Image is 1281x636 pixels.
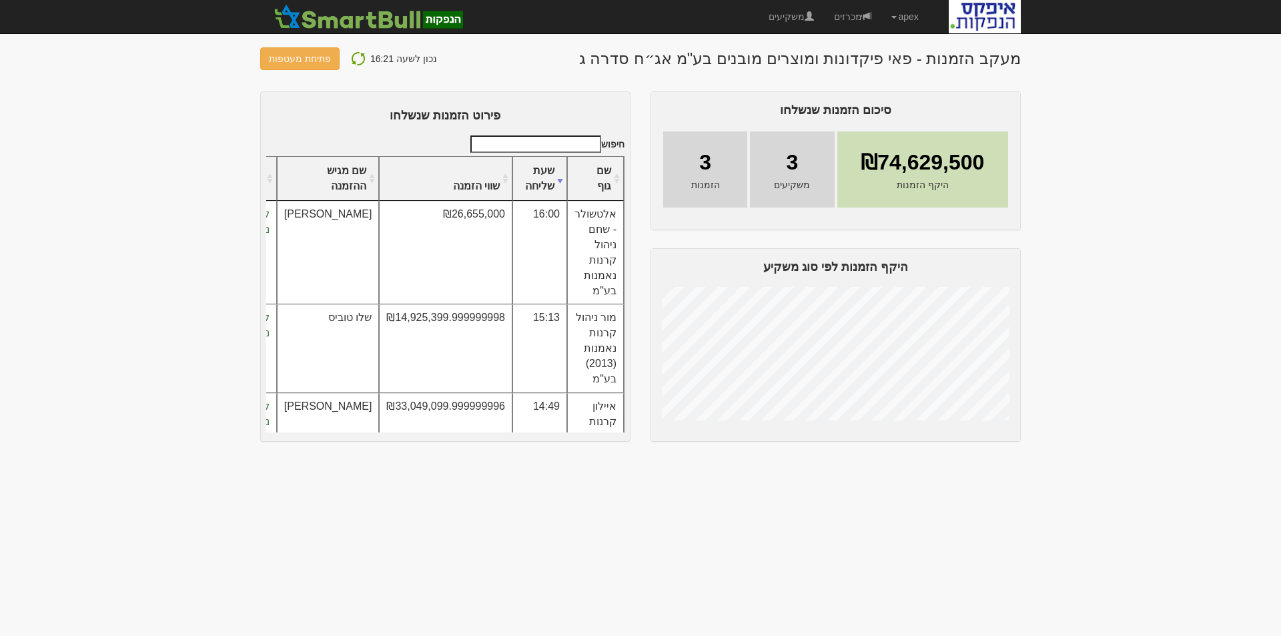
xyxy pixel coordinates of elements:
th: שעת שליחה : activate to sort column ascending [512,157,567,202]
span: 3 [786,147,798,178]
img: refresh-icon.png [350,51,366,67]
button: פתיחת מעטפות [260,47,340,70]
span: פירוט הזמנות שנשלחו [390,109,500,122]
th: שם גוף : activate to sort column ascending [567,157,624,202]
td: אלטשולר - שחם ניהול קרנות נאמנות בע"מ [567,201,624,304]
span: משקיעים [774,178,810,192]
td: שלו טוביס [277,304,380,392]
td: 14:49 [512,393,567,466]
td: איילון קרנות נאמנות בע"מ [567,393,624,466]
td: 15:13 [512,304,567,392]
span: היקף הזמנות [897,178,949,192]
img: SmartBull Logo [270,3,466,30]
td: ₪33,049,099.999999996 [379,393,512,466]
span: 3 [699,147,711,178]
span: סיכום הזמנות שנשלחו [780,103,891,117]
span: הזמנות [691,178,720,192]
th: שווי הזמנה : activate to sort column ascending [379,157,512,202]
td: ₪14,925,399.999999998 [379,304,512,392]
td: [PERSON_NAME] [277,201,380,304]
th: שם מגיש ההזמנה : activate to sort column ascending [277,157,380,202]
td: ₪26,655,000 [379,201,512,304]
label: חיפוש [466,135,624,153]
span: ₪74,629,500 [861,147,984,178]
span: היקף הזמנות לפי סוג משקיע [763,260,908,274]
td: 16:00 [512,201,567,304]
h1: מעקב הזמנות - פאי פיקדונות ומוצרים מובנים בע"מ אג״ח סדרה ג [579,50,1021,67]
input: חיפוש [470,135,601,153]
p: נכון לשעה 16:21 [370,50,437,67]
td: מור ניהול קרנות נאמנות (2013) בע"מ [567,304,624,392]
td: [PERSON_NAME] [277,393,380,466]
